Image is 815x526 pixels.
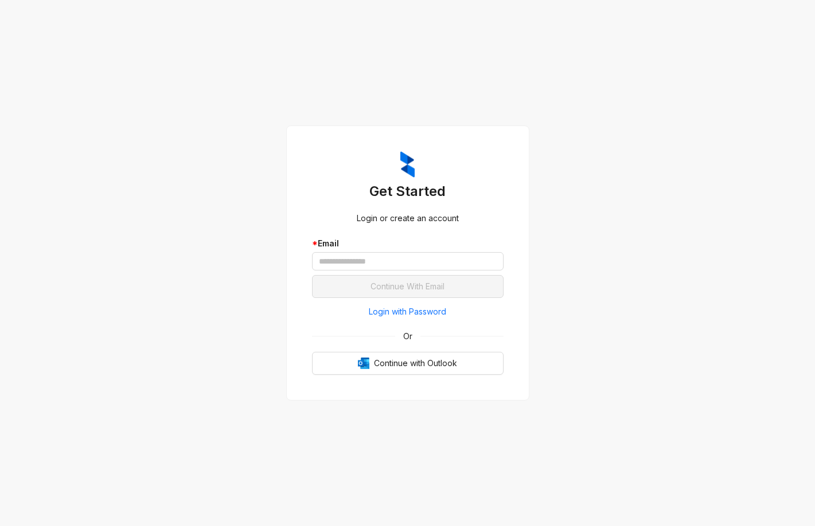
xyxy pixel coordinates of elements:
[395,330,420,343] span: Or
[312,212,504,225] div: Login or create an account
[400,151,415,178] img: ZumaIcon
[358,358,369,369] img: Outlook
[312,275,504,298] button: Continue With Email
[312,303,504,321] button: Login with Password
[312,352,504,375] button: OutlookContinue with Outlook
[369,305,446,318] span: Login with Password
[312,182,504,201] h3: Get Started
[312,237,504,250] div: Email
[374,357,457,370] span: Continue with Outlook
